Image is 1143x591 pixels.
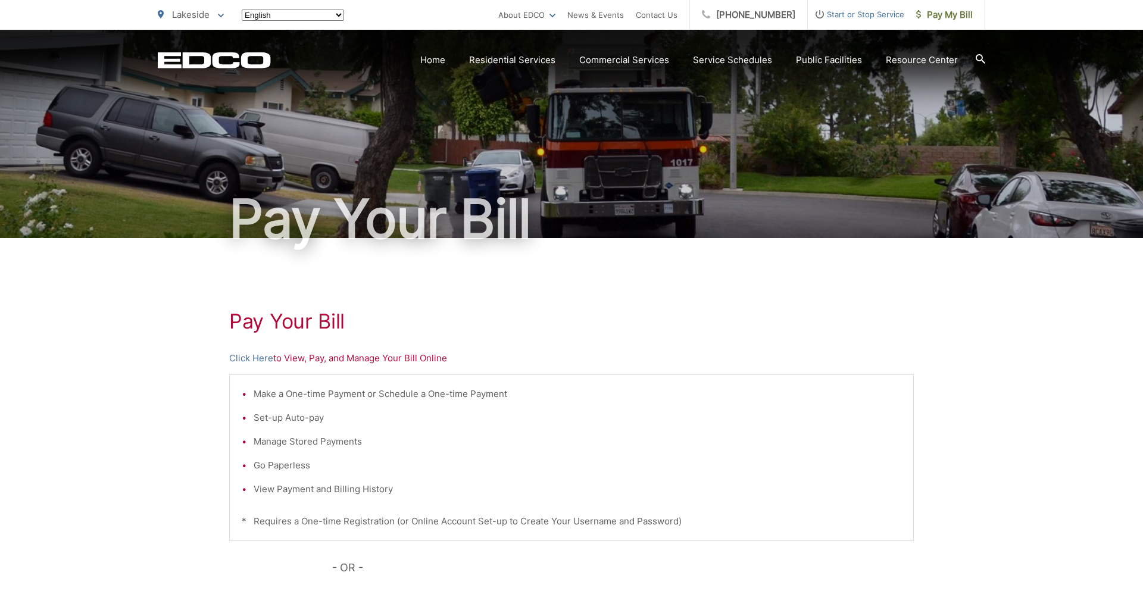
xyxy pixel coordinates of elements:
[332,559,914,577] p: - OR -
[796,53,862,67] a: Public Facilities
[172,9,210,20] span: Lakeside
[254,387,901,401] li: Make a One-time Payment or Schedule a One-time Payment
[579,53,669,67] a: Commercial Services
[469,53,555,67] a: Residential Services
[229,309,914,333] h1: Pay Your Bill
[498,8,555,22] a: About EDCO
[886,53,958,67] a: Resource Center
[916,8,973,22] span: Pay My Bill
[229,351,273,365] a: Click Here
[242,514,901,529] p: * Requires a One-time Registration (or Online Account Set-up to Create Your Username and Password)
[242,10,344,21] select: Select a language
[693,53,772,67] a: Service Schedules
[254,458,901,473] li: Go Paperless
[229,351,914,365] p: to View, Pay, and Manage Your Bill Online
[254,482,901,496] li: View Payment and Billing History
[636,8,677,22] a: Contact Us
[254,434,901,449] li: Manage Stored Payments
[567,8,624,22] a: News & Events
[420,53,445,67] a: Home
[254,411,901,425] li: Set-up Auto-pay
[158,52,271,68] a: EDCD logo. Return to the homepage.
[158,189,985,249] h1: Pay Your Bill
